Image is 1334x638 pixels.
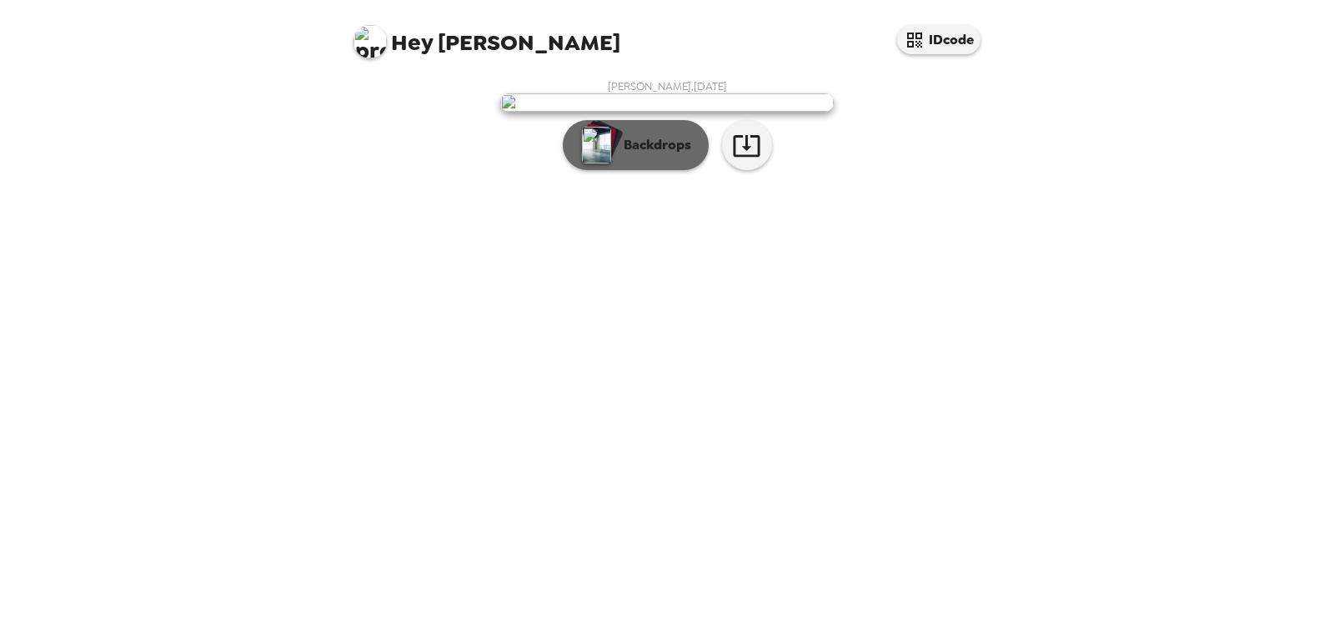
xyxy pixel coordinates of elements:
[897,25,980,54] button: IDcode
[391,28,433,58] span: Hey
[354,17,620,54] span: [PERSON_NAME]
[354,25,387,58] img: profile pic
[615,135,691,155] p: Backdrops
[608,79,727,93] span: [PERSON_NAME] , [DATE]
[500,93,834,112] img: user
[563,120,709,170] button: Backdrops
